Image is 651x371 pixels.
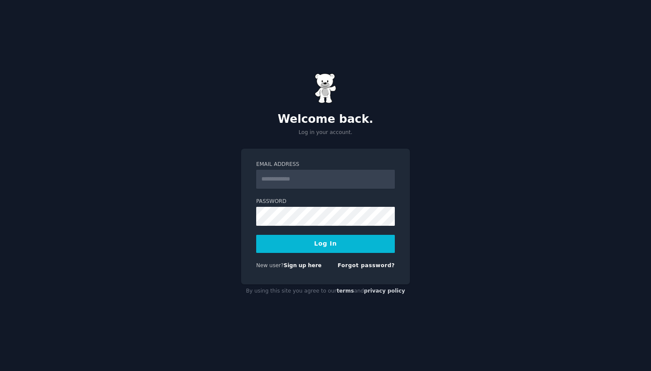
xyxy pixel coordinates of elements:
span: New user? [256,262,284,268]
a: Sign up here [284,262,322,268]
label: Email Address [256,161,395,168]
p: Log in your account. [241,129,410,137]
img: Gummy Bear [315,73,336,103]
label: Password [256,198,395,206]
a: terms [337,288,354,294]
a: Forgot password? [338,262,395,268]
a: privacy policy [364,288,405,294]
button: Log In [256,235,395,253]
div: By using this site you agree to our and [241,284,410,298]
h2: Welcome back. [241,112,410,126]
